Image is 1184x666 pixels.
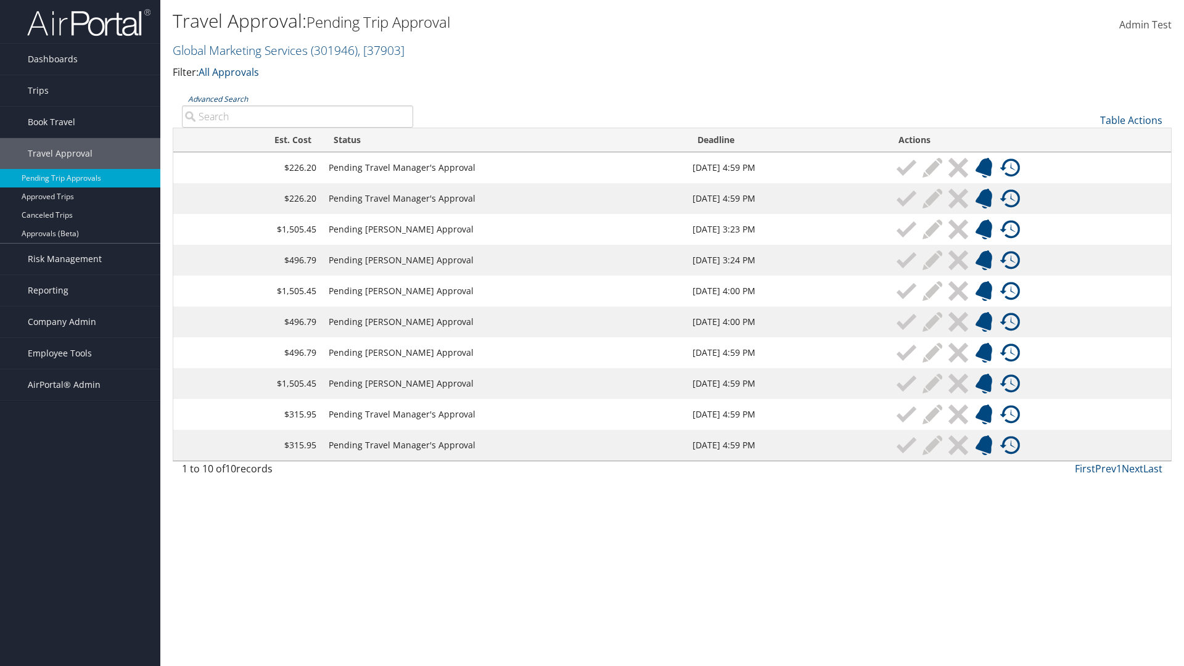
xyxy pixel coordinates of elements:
[897,220,916,239] img: ta-approve-inactive.png
[323,245,686,276] td: Pending [PERSON_NAME] Approval
[897,281,916,301] img: ta-approve-inactive.png
[997,374,1023,393] a: View History
[887,128,1171,152] th: Actions
[28,244,102,274] span: Risk Management
[897,250,916,270] img: ta-approve-inactive.png
[182,105,413,128] input: Advanced Search
[919,189,945,208] a: Modify
[1119,6,1172,44] a: Admin Test
[897,312,916,332] img: ta-approve-inactive.png
[997,189,1023,208] a: View History
[945,189,971,208] a: Cancel
[945,312,971,332] a: Cancel
[897,343,916,363] img: ta-approve-inactive.png
[203,276,323,306] td: $1,505.45
[997,281,1023,301] a: View History
[974,189,994,208] img: ta-remind.png
[203,214,323,245] td: $1,505.45
[1000,343,1020,363] img: ta-history.png
[203,152,323,183] td: $226.20
[686,183,887,214] td: [DATE] 4:59 PM
[323,368,686,399] td: Pending [PERSON_NAME] Approval
[1000,158,1020,178] img: ta-history.png
[948,220,968,239] img: ta-cancel-inactive.png
[923,220,942,239] img: ta-modify-inactive.png
[997,435,1023,455] a: View History
[945,343,971,363] a: Cancel
[894,374,919,393] a: Approve
[1100,113,1162,127] a: Table Actions
[894,158,919,178] a: Approve
[997,312,1023,332] a: View History
[173,8,839,34] h1: Travel Approval:
[971,374,997,393] a: Remind
[1000,374,1020,393] img: ta-history.png
[1000,281,1020,301] img: ta-history.png
[919,220,945,239] a: Modify
[974,374,994,393] img: ta-remind.png
[919,281,945,301] a: Modify
[971,312,997,332] a: Remind
[894,343,919,363] a: Approve
[28,275,68,306] span: Reporting
[1000,189,1020,208] img: ta-history.png
[974,405,994,424] img: ta-remind.png
[948,435,968,455] img: ta-cancel-inactive.png
[686,337,887,368] td: [DATE] 4:59 PM
[919,158,945,178] a: Modify
[686,152,887,183] td: [DATE] 4:59 PM
[686,430,887,461] td: [DATE] 4:59 PM
[1075,462,1095,475] a: First
[948,158,968,178] img: ta-cancel-inactive.png
[323,183,686,214] td: Pending Travel Manager's Approval
[28,138,92,169] span: Travel Approval
[225,462,236,475] span: 10
[945,374,971,393] a: Cancel
[919,435,945,455] a: Modify
[323,337,686,368] td: Pending [PERSON_NAME] Approval
[173,65,839,81] p: Filter:
[894,250,919,270] a: Approve
[894,189,919,208] a: Approve
[182,461,413,482] div: 1 to 10 of records
[311,42,358,59] span: ( 301946 )
[1143,462,1162,475] a: Last
[974,435,994,455] img: ta-remind.png
[686,399,887,430] td: [DATE] 4:59 PM
[203,306,323,337] td: $496.79
[897,374,916,393] img: ta-approve-inactive.png
[28,369,101,400] span: AirPortal® Admin
[897,405,916,424] img: ta-approve-inactive.png
[923,374,942,393] img: ta-modify-inactive.png
[358,42,405,59] span: , [ 37903 ]
[948,250,968,270] img: ta-cancel-inactive.png
[1122,462,1143,475] a: Next
[948,281,968,301] img: ta-cancel-inactive.png
[923,281,942,301] img: ta-modify-inactive.png
[28,338,92,369] span: Employee Tools
[173,42,405,59] a: Global Marketing Services
[923,343,942,363] img: ta-modify-inactive.png
[894,435,919,455] a: Approve
[323,128,686,152] th: Status: activate to sort column ascending
[971,189,997,208] a: Remind
[945,220,971,239] a: Cancel
[203,245,323,276] td: $496.79
[974,220,994,239] img: ta-remind.png
[28,306,96,337] span: Company Admin
[894,312,919,332] a: Approve
[997,250,1023,270] a: View History
[28,75,49,106] span: Trips
[28,44,78,75] span: Dashboards
[1000,405,1020,424] img: ta-history.png
[203,128,323,152] th: Est. Cost: activate to sort column ascending
[894,405,919,424] a: Approve
[323,276,686,306] td: Pending [PERSON_NAME] Approval
[27,8,150,37] img: airportal-logo.png
[1000,435,1020,455] img: ta-history.png
[686,368,887,399] td: [DATE] 4:59 PM
[323,306,686,337] td: Pending [PERSON_NAME] Approval
[919,343,945,363] a: Modify
[203,183,323,214] td: $226.20
[897,189,916,208] img: ta-approve-inactive.png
